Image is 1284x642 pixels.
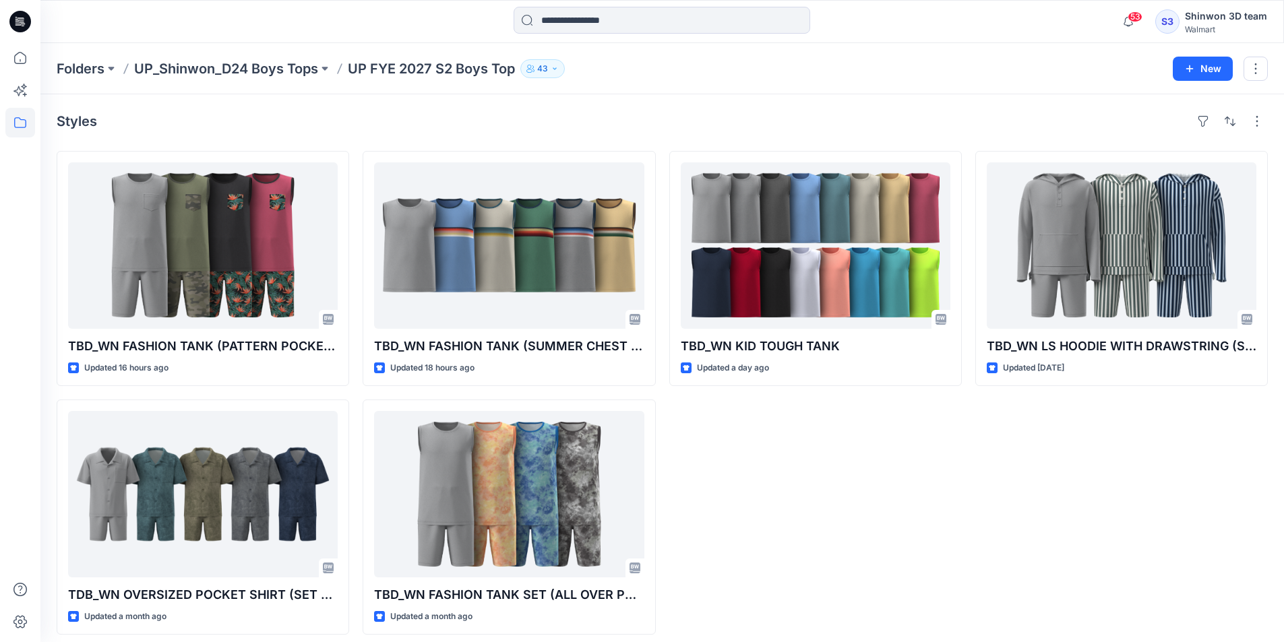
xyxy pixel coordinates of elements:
[68,162,338,329] a: TBD_WN FASHION TANK (PATTERN POCKET CONTR BINDING)
[68,411,338,577] a: TDB_WN OVERSIZED POCKET SHIRT (SET W.SHORTER SHORTS)
[84,610,166,624] p: Updated a month ago
[1185,24,1267,34] div: Walmart
[348,59,515,78] p: UP FYE 2027 S2 Boys Top
[1173,57,1233,81] button: New
[987,337,1256,356] p: TBD_WN LS HOODIE WITH DRAWSTRING (SET W.SHORTS)
[681,337,950,356] p: TBD_WN KID TOUGH TANK
[987,162,1256,329] a: TBD_WN LS HOODIE WITH DRAWSTRING (SET W.SHORTS)
[390,361,475,375] p: Updated 18 hours ago
[57,113,97,129] h4: Styles
[681,162,950,329] a: TBD_WN KID TOUGH TANK
[1185,8,1267,24] div: Shinwon 3D team
[374,162,644,329] a: TBD_WN FASHION TANK (SUMMER CHEST STRIPE)
[374,411,644,577] a: TBD_WN FASHION TANK SET (ALL OVER PRINTS)
[84,361,169,375] p: Updated 16 hours ago
[68,337,338,356] p: TBD_WN FASHION TANK (PATTERN POCKET CONTR BINDING)
[134,59,318,78] a: UP_Shinwon_D24 Boys Tops
[57,59,104,78] a: Folders
[374,337,644,356] p: TBD_WN FASHION TANK (SUMMER CHEST STRIPE)
[1128,11,1142,22] span: 53
[390,610,472,624] p: Updated a month ago
[697,361,769,375] p: Updated a day ago
[537,61,548,76] p: 43
[68,585,338,604] p: TDB_WN OVERSIZED POCKET SHIRT (SET W.SHORTER SHORTS)
[374,585,644,604] p: TBD_WN FASHION TANK SET (ALL OVER PRINTS)
[1155,9,1180,34] div: S3
[520,59,565,78] button: 43
[1003,361,1064,375] p: Updated [DATE]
